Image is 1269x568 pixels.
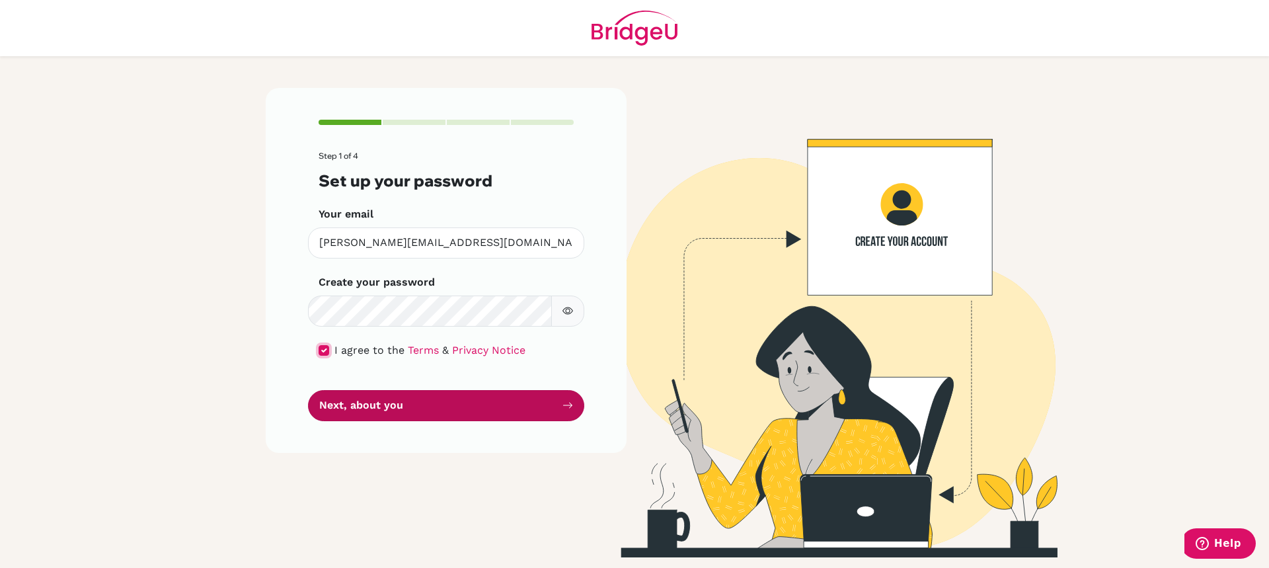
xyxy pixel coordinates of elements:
[1184,528,1256,561] iframe: Opens a widget where you can find more information
[319,206,373,222] label: Your email
[334,344,404,356] span: I agree to the
[442,344,449,356] span: &
[308,227,584,259] input: Insert your email*
[319,274,435,290] label: Create your password
[446,88,1200,557] img: Create your account
[319,171,574,190] h3: Set up your password
[408,344,439,356] a: Terms
[319,151,358,161] span: Step 1 of 4
[308,390,584,421] button: Next, about you
[452,344,525,356] a: Privacy Notice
